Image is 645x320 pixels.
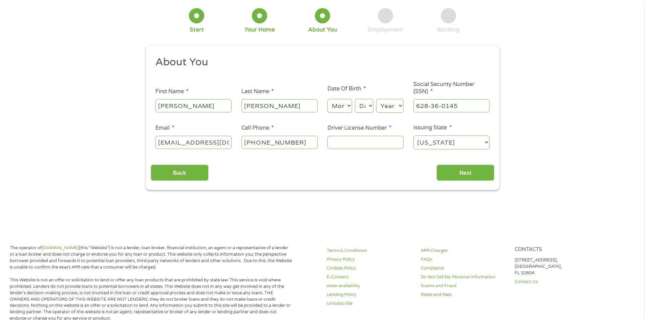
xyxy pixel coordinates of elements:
[421,274,507,280] a: Do Not Sell My Personal Information
[241,99,318,112] input: Smith
[437,26,459,34] div: Banking
[155,136,232,149] input: john@gmail.com
[413,124,452,131] label: Issuing State
[413,81,490,95] label: Social Security Number (SSN)
[327,85,366,92] label: Date Of Birth
[10,245,292,271] p: The operator of (this “Website”) is not a lender, loan broker, financial institution, an agent or...
[241,136,318,149] input: (541) 754-3010
[241,88,274,95] label: Last Name
[155,56,485,69] h2: About You
[327,300,413,307] a: Unsubscribe
[368,26,403,34] div: Employment
[421,292,507,298] a: Rates and Fees
[327,256,413,263] a: Privacy Policy
[327,248,413,254] a: Terms & Conditions
[155,99,232,112] input: John
[327,292,413,298] a: Lending Policy
[421,256,507,263] a: FAQs
[436,165,494,181] input: Next
[421,283,507,289] a: Scams and Fraud
[327,283,413,289] a: state-availability
[413,99,490,112] input: 078-05-1120
[421,248,507,254] a: APR Charges
[327,265,413,272] a: Cookies Policy
[151,165,209,181] input: Back
[155,125,174,132] label: Email
[241,125,274,132] label: Cell Phone
[327,274,413,280] a: E-Consent
[327,125,391,132] label: Driver License Number
[515,247,601,253] h4: Contacts
[155,88,189,95] label: First Name
[308,26,337,34] div: About You
[515,279,601,285] a: Contact Us
[421,265,507,272] a: Complaints
[190,26,204,34] div: Start
[515,257,601,276] p: [STREET_ADDRESS], [GEOGRAPHIC_DATA], FL 32804.
[42,245,79,251] a: [DOMAIN_NAME]
[244,26,275,34] div: Your Home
